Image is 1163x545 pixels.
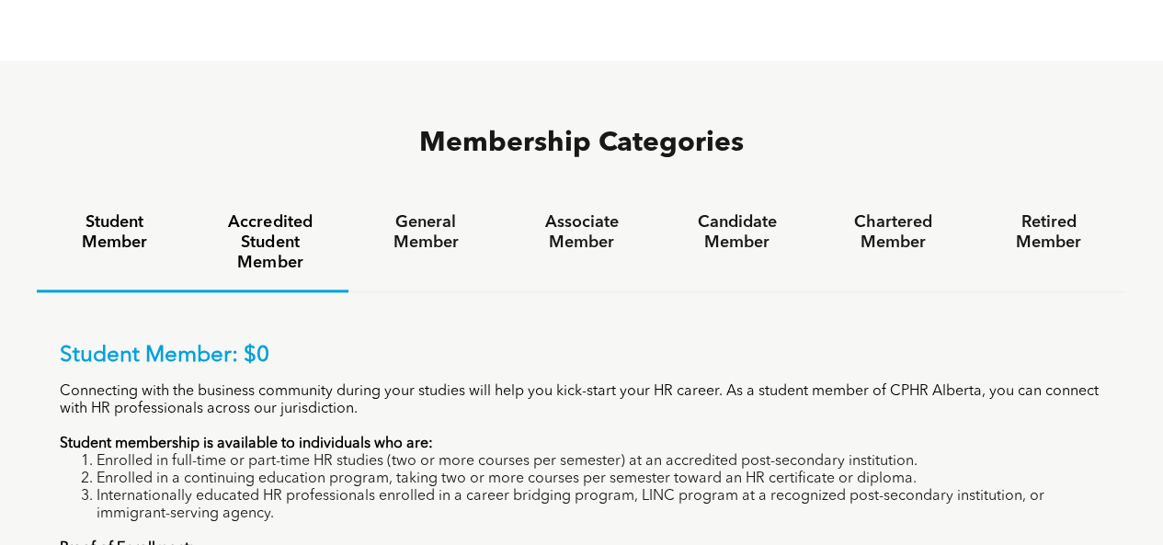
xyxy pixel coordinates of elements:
h4: Student Member [53,212,176,253]
strong: Student membership is available to individuals who are: [60,437,433,451]
p: Student Member: $0 [60,343,1103,369]
span: Membership Categories [419,130,744,157]
h4: Associate Member [520,212,643,253]
h4: Chartered Member [831,212,953,253]
h4: Retired Member [987,212,1110,253]
li: Internationally educated HR professionals enrolled in a career bridging program, LINC program at ... [97,488,1103,523]
li: Enrolled in a continuing education program, taking two or more courses per semester toward an HR ... [97,471,1103,488]
h4: General Member [365,212,487,253]
h4: Candidate Member [676,212,798,253]
p: Connecting with the business community during your studies will help you kick-start your HR caree... [60,383,1103,418]
li: Enrolled in full-time or part-time HR studies (two or more courses per semester) at an accredited... [97,453,1103,471]
h4: Accredited Student Member [209,212,331,273]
